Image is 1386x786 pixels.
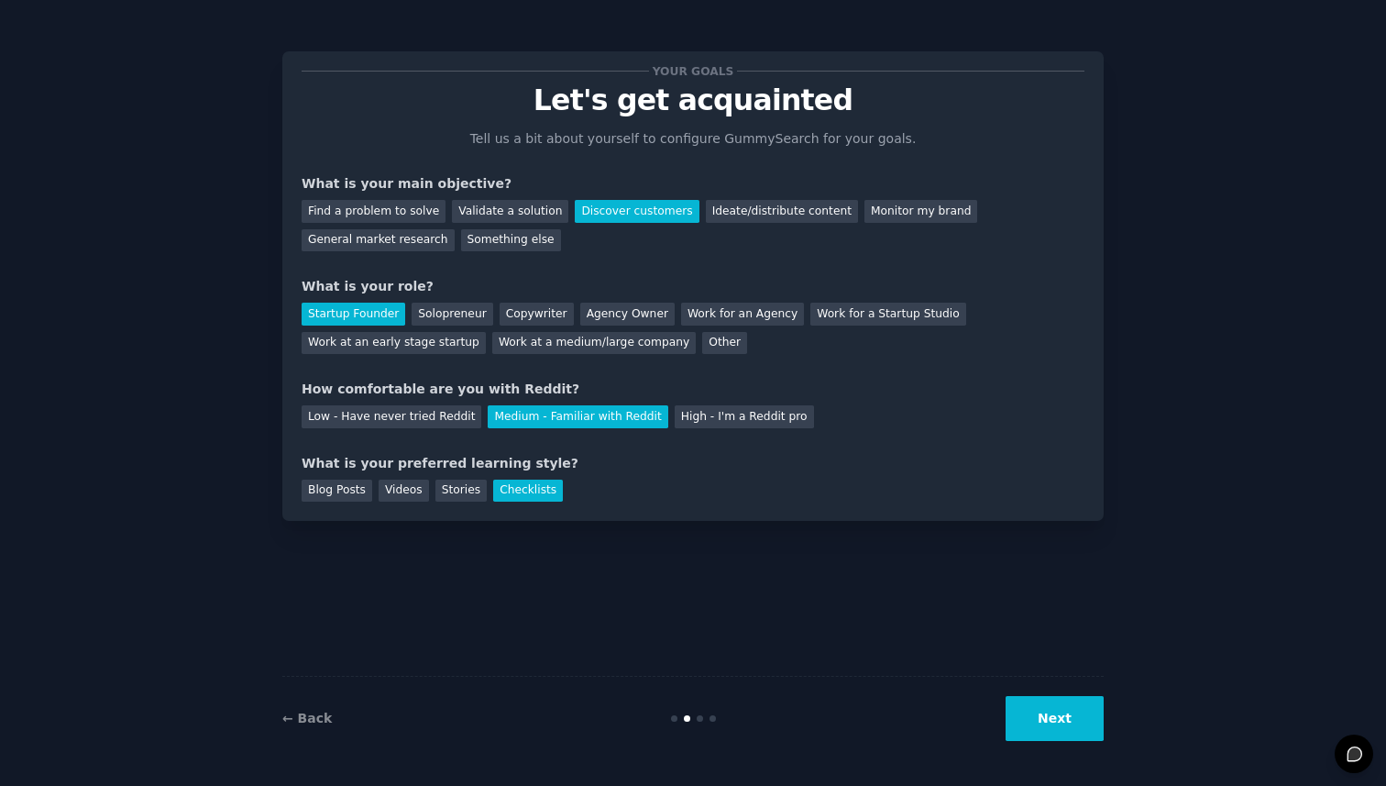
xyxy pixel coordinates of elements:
[675,405,814,428] div: High - I'm a Reddit pro
[302,380,1084,399] div: How comfortable are you with Reddit?
[1006,696,1104,741] button: Next
[435,480,487,503] div: Stories
[580,303,675,326] div: Agency Owner
[302,332,486,355] div: Work at an early stage startup
[702,332,747,355] div: Other
[302,174,1084,194] div: What is your main objective?
[302,84,1084,116] p: Let's get acquainted
[810,303,965,326] div: Work for a Startup Studio
[493,480,563,503] div: Checklists
[575,200,698,223] div: Discover customers
[681,303,804,326] div: Work for an Agency
[461,229,561,252] div: Something else
[302,480,372,503] div: Blog Posts
[379,480,429,503] div: Videos
[282,711,332,725] a: ← Back
[462,129,924,149] p: Tell us a bit about yourself to configure GummySearch for your goals.
[302,454,1084,473] div: What is your preferred learning style?
[452,200,568,223] div: Validate a solution
[492,332,696,355] div: Work at a medium/large company
[302,277,1084,296] div: What is your role?
[864,200,977,223] div: Monitor my brand
[649,61,737,81] span: Your goals
[302,229,455,252] div: General market research
[302,200,445,223] div: Find a problem to solve
[302,405,481,428] div: Low - Have never tried Reddit
[500,303,574,326] div: Copywriter
[412,303,492,326] div: Solopreneur
[302,303,405,326] div: Startup Founder
[706,200,858,223] div: Ideate/distribute content
[488,405,667,428] div: Medium - Familiar with Reddit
